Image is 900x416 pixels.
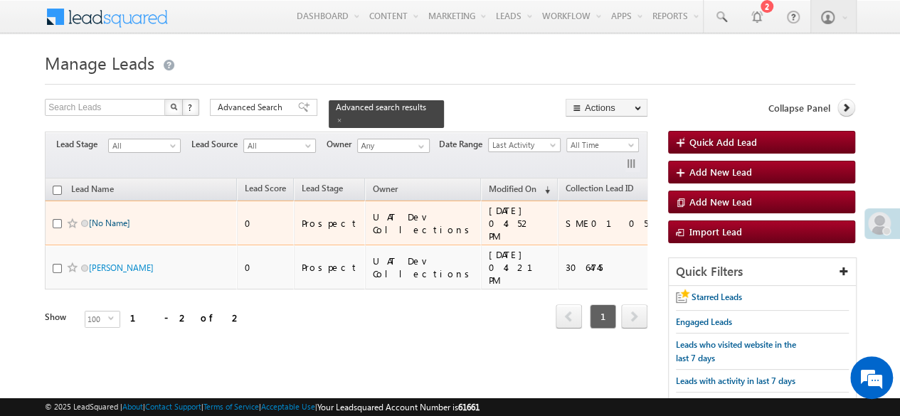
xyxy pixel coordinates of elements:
div: SME0105935 [566,217,665,230]
span: Owner [327,138,357,151]
div: [DATE] 04:52 PM [489,204,551,242]
a: All [108,139,181,153]
span: Quick Add Lead [689,136,757,148]
div: Prospect [302,217,359,230]
span: Collapse Panel [768,102,830,114]
span: Engaged Leads [676,316,732,327]
a: prev [556,306,582,329]
button: Actions [566,99,647,117]
a: Lead Stage [295,181,350,199]
span: Starred Leads [692,292,742,302]
span: Add New Lead [689,196,752,208]
span: All [109,139,176,152]
span: prev [556,304,582,329]
a: [No Name] [89,218,130,228]
div: Chat with us now [74,75,239,93]
span: Lead Stage [56,138,108,151]
div: UAT Dev Collections [373,255,475,280]
span: All [244,139,312,152]
div: UAT Dev Collections [373,210,475,236]
a: About [122,402,143,411]
a: Show All Items [411,139,428,154]
span: Add New Lead [689,166,752,178]
span: Leads with activity in last 7 days [676,375,795,386]
span: (sorted descending) [539,184,550,196]
input: Check all records [53,186,62,195]
span: Advanced search results [336,102,426,112]
span: next [621,304,647,329]
a: Collection Lead ID [558,181,641,199]
a: All Time [566,138,639,152]
a: [PERSON_NAME] [89,262,154,273]
textarea: Type your message and hit 'Enter' [18,132,260,309]
div: Minimize live chat window [233,7,268,41]
a: Terms of Service [203,402,259,411]
input: Type to Search [357,139,430,153]
span: ? [188,101,194,113]
div: 0 [245,217,287,230]
span: Import Lead [689,225,742,238]
span: 1 [590,304,616,329]
a: Contact Support [145,402,201,411]
div: 0 [245,261,287,274]
img: d_60004797649_company_0_60004797649 [24,75,60,93]
span: © 2025 LeadSquared | | | | | [45,400,480,414]
span: Your Leadsquared Account Number is [317,402,480,412]
div: Show [45,311,73,324]
a: Lead Score [238,181,293,199]
a: Last Activity [488,138,561,152]
img: Search [170,103,177,110]
span: Lead Stage [302,183,343,193]
span: Last Activity [489,139,556,151]
span: Lead Source [191,138,243,151]
span: Leads who visited website in the last 7 days [676,339,796,363]
div: 3064745 [566,261,665,274]
span: Manage Leads [45,51,154,74]
a: Modified On (sorted descending) [482,181,557,199]
span: 61661 [458,402,480,412]
a: Acceptable Use [261,402,315,411]
span: Owner [373,183,398,194]
span: Collection Lead ID [566,183,634,193]
a: All [243,139,316,153]
em: Start Chat [194,320,258,339]
a: next [621,306,647,329]
a: Lead Name [64,181,121,200]
div: [DATE] 04:21 PM [489,248,551,287]
button: ? [182,99,199,116]
span: select [108,315,120,321]
span: Modified On [489,183,536,194]
div: Prospect [302,261,359,274]
span: 100 [85,311,108,327]
span: Date Range [439,138,488,151]
span: All Time [567,139,635,151]
span: Lead Score [245,183,286,193]
div: Quick Filters [669,258,856,286]
div: 1 - 2 of 2 [130,309,242,326]
span: Advanced Search [218,101,287,114]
